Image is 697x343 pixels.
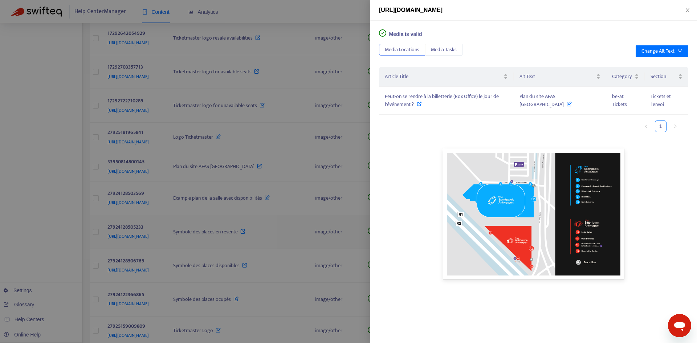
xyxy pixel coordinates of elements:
span: Alt Text [519,73,594,81]
span: be•at Tickets [612,92,627,109]
th: Category [606,67,645,87]
span: close [685,7,690,13]
span: Media Locations [385,46,419,54]
li: Next Page [669,121,681,132]
button: Media Tasks [425,44,462,56]
button: Change Alt Text [636,45,688,57]
span: Article Title [385,73,502,81]
a: 1 [655,121,666,132]
span: Media is valid [389,31,422,37]
th: Article Title [379,67,514,87]
span: check-circle [379,29,386,37]
li: Previous Page [640,121,652,132]
span: right [673,124,677,128]
button: Media Locations [379,44,425,56]
img: Unable to display this image [443,149,624,279]
span: left [644,124,648,128]
span: Peut-on se rendre à la billetterie (Box Office) le jour de l'événement ? [385,92,499,109]
li: 1 [655,121,667,132]
th: Section [645,67,688,87]
span: Tickets et l'envoi [651,92,671,109]
span: Category [612,73,633,81]
span: Media Tasks [431,46,457,54]
th: Alt Text [514,67,606,87]
button: left [640,121,652,132]
span: [URL][DOMAIN_NAME] [379,7,443,13]
button: right [669,121,681,132]
iframe: Knop om het berichtenvenster te openen [668,314,691,337]
div: Change Alt Text [641,47,674,55]
span: Plan du site AFAS [GEOGRAPHIC_DATA] [519,92,564,109]
span: down [677,48,682,53]
span: Section [651,73,677,81]
button: Close [682,7,693,14]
